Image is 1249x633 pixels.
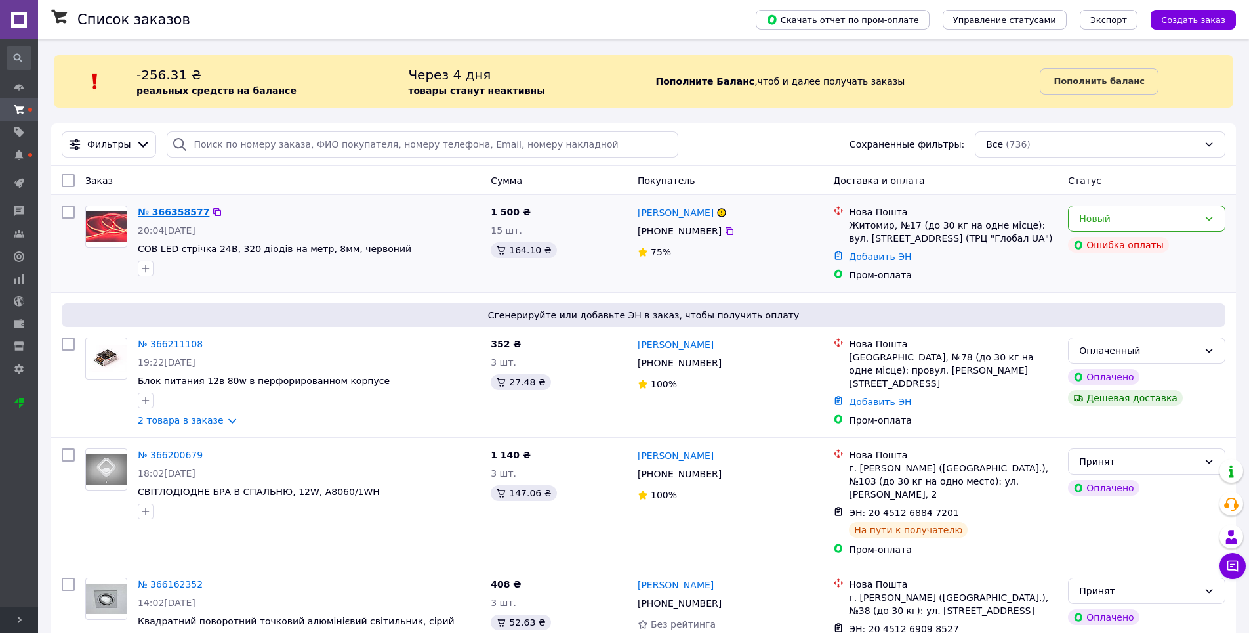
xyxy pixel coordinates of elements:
[638,175,695,186] span: Покупатель
[138,450,203,460] a: № 366200679
[638,206,714,219] a: [PERSON_NAME]
[1079,343,1198,358] div: Оплаченный
[849,591,1057,617] div: г. [PERSON_NAME] ([GEOGRAPHIC_DATA].), №38 (до 30 кг): ул. [STREET_ADDRESS]
[1090,15,1127,25] span: Экспорт
[85,72,105,91] img: :exclamation:
[849,351,1057,390] div: [GEOGRAPHIC_DATA], №78 (до 30 кг на одне місце): провул. [PERSON_NAME][STREET_ADDRESS]
[1137,14,1236,24] a: Создать заказ
[943,10,1067,30] button: Управление статусами
[1080,10,1137,30] button: Экспорт
[85,175,113,186] span: Заказ
[1161,15,1225,25] span: Создать заказ
[849,448,1057,462] div: Нова Пошта
[849,543,1057,556] div: Пром-оплата
[849,219,1057,245] div: Житомир, №17 (до 30 кг на одне місце): вул. [STREET_ADDRESS] (ТРЦ "Глобал UA")
[491,615,550,630] div: 52.63 ₴
[491,175,522,186] span: Сумма
[849,206,1057,219] div: Нова Пошта
[138,415,224,426] a: 2 товара в заказе
[849,251,911,262] a: Добавить ЭН
[86,211,127,242] img: Фото товару
[138,579,203,590] a: № 366162352
[849,462,1057,501] div: г. [PERSON_NAME] ([GEOGRAPHIC_DATA].), №103 (до 30 кг на одно место): ул. [PERSON_NAME], 2
[849,578,1057,591] div: Нова Пошта
[138,244,411,254] a: COB LED стрічка 24В, 320 діодів на метр, 8мм, червоний
[408,85,544,96] b: товары станут неактивны
[1079,454,1198,469] div: Принят
[1040,68,1158,95] a: Пополнить баланс
[635,222,724,240] div: [PHONE_NUMBER]
[833,175,924,186] span: Доставка и оплата
[1068,609,1139,625] div: Оплачено
[491,207,531,217] span: 1 500 ₴
[491,374,550,390] div: 27.48 ₴
[86,345,127,372] img: Фото товару
[136,85,297,96] b: реальных средств на балансе
[87,138,131,151] span: Фильтры
[85,338,127,380] a: Фото товару
[638,449,714,462] a: [PERSON_NAME]
[849,508,959,518] span: ЭН: 20 4512 6884 7201
[138,357,195,368] span: 19:22[DATE]
[85,206,127,248] a: Фото товару
[491,242,556,258] div: 164.10 ₴
[138,376,390,386] a: Блок питания 12в 80w в перфорированном корпусе
[850,138,964,151] span: Сохраненные фильтры:
[85,578,127,620] a: Фото товару
[1219,553,1246,579] button: Чат с покупателем
[138,616,455,626] a: Квадратний поворотний точковий алюмінієвий світильник, сірий
[67,309,1220,322] span: Сгенерируйте или добавьте ЭН в заказ, чтобы получить оплату
[138,598,195,608] span: 14:02[DATE]
[849,269,1057,282] div: Пром-оплата
[491,357,516,368] span: 3 шт.
[138,207,209,217] a: № 366358577
[953,15,1056,25] span: Управление статусами
[167,131,678,158] input: Поиск по номеру заказа, ФИО покупателя, номеру телефона, Email, номеру накладной
[138,468,195,479] span: 18:02[DATE]
[651,619,716,630] span: Без рейтинга
[651,379,677,389] span: 100%
[491,450,531,460] span: 1 140 ₴
[408,67,491,83] span: Через 4 дня
[491,598,516,608] span: 3 шт.
[635,354,724,372] div: [PHONE_NUMBER]
[1068,480,1139,496] div: Оплачено
[849,522,968,538] div: На пути к получателю
[849,397,911,407] a: Добавить ЭН
[86,584,127,615] img: Фото товару
[77,12,190,28] h1: Список заказов
[635,594,724,613] div: [PHONE_NUMBER]
[138,225,195,236] span: 20:04[DATE]
[138,339,203,349] a: № 366211108
[1079,211,1198,226] div: Новый
[1068,369,1139,385] div: Оплачено
[86,454,127,485] img: Фото товару
[636,66,1040,97] div: , чтоб и далее получать заказы
[651,247,671,257] span: 75%
[491,339,521,349] span: 352 ₴
[766,14,919,26] span: Скачать отчет по пром-оплате
[1079,584,1198,598] div: Принят
[1068,390,1183,406] div: Дешевая доставка
[1068,237,1169,253] div: Ошибка оплаты
[849,414,1057,427] div: Пром-оплата
[491,225,522,236] span: 15 шт.
[756,10,930,30] button: Скачать отчет по пром-оплате
[1151,10,1236,30] button: Создать заказ
[85,448,127,491] a: Фото товару
[849,338,1057,351] div: Нова Пошта
[138,487,380,497] a: СВІТЛОДІОДНЕ БРА В СПАЛЬНЮ, 12W, A8060/1WH
[1054,76,1144,86] b: Пополнить баланс
[638,578,714,592] a: [PERSON_NAME]
[491,485,556,501] div: 147.06 ₴
[986,138,1003,151] span: Все
[136,67,201,83] span: -256.31 ₴
[635,465,724,483] div: [PHONE_NUMBER]
[651,490,677,500] span: 100%
[491,468,516,479] span: 3 шт.
[656,76,755,87] b: Пополните Баланс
